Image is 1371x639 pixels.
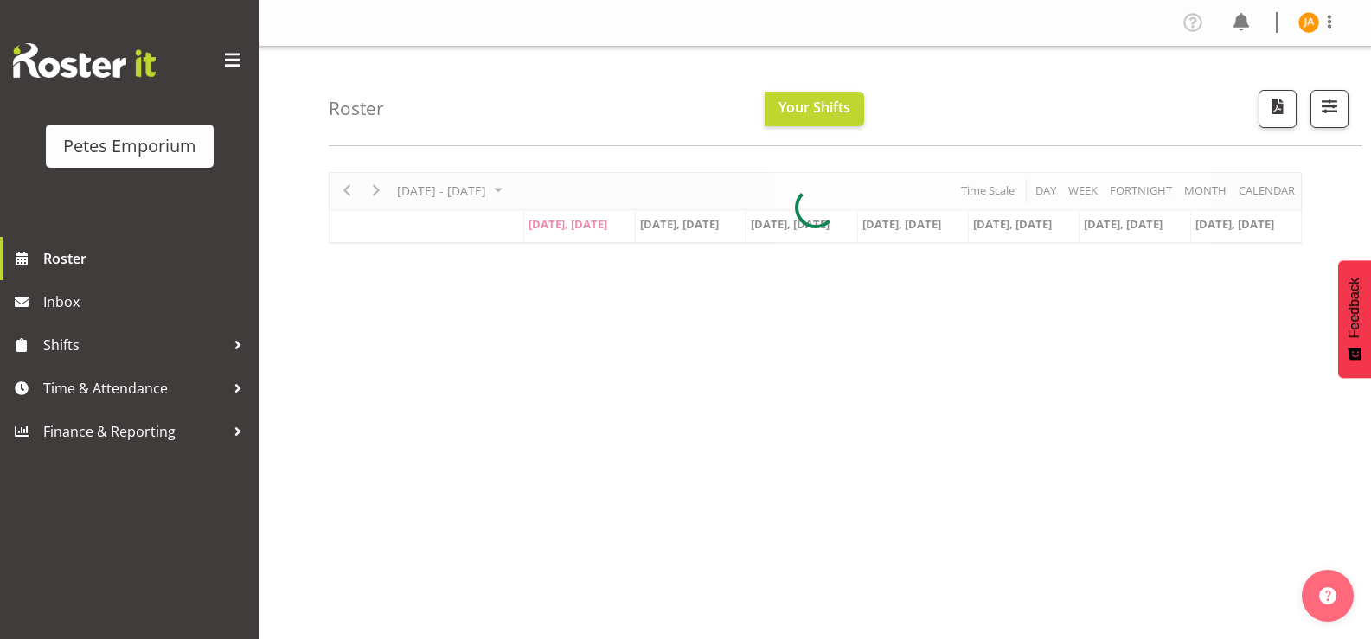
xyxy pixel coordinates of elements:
span: Roster [43,246,251,272]
span: Finance & Reporting [43,419,225,444]
button: Download a PDF of the roster according to the set date range. [1259,90,1297,128]
div: Petes Emporium [63,133,196,159]
span: Feedback [1347,278,1362,338]
span: Inbox [43,289,251,315]
img: jeseryl-armstrong10788.jpg [1298,12,1319,33]
button: Feedback - Show survey [1338,260,1371,378]
button: Your Shifts [765,92,864,126]
h4: Roster [329,99,384,118]
button: Filter Shifts [1310,90,1349,128]
img: Rosterit website logo [13,43,156,78]
img: help-xxl-2.png [1319,587,1336,604]
span: Shifts [43,332,225,358]
span: Your Shifts [778,98,850,117]
span: Time & Attendance [43,375,225,401]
